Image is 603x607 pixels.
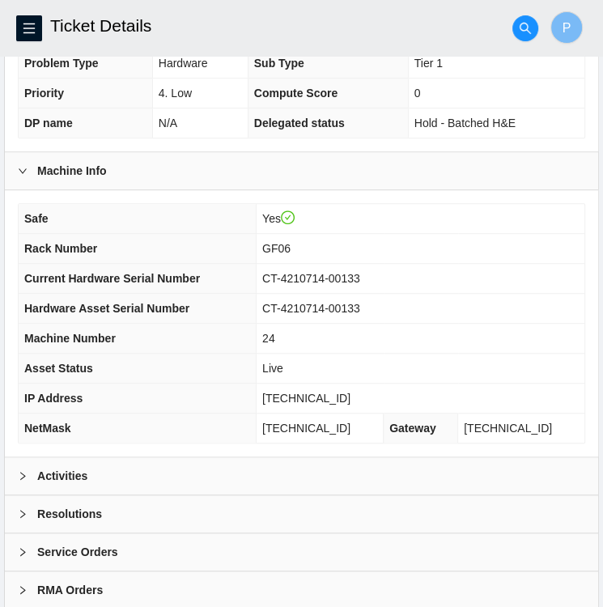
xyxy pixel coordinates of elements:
[24,332,116,345] span: Machine Number
[18,509,28,519] span: right
[5,533,598,571] div: Service Orders
[5,152,598,189] div: Machine Info
[17,22,41,35] span: menu
[24,392,83,405] span: IP Address
[262,272,360,285] span: CT-4210714-00133
[262,242,291,255] span: GF06
[37,467,87,485] b: Activities
[24,242,97,255] span: Rack Number
[513,22,537,35] span: search
[159,117,177,129] span: N/A
[24,362,93,375] span: Asset Status
[37,543,118,561] b: Service Orders
[262,212,295,225] span: Yes
[18,166,28,176] span: right
[414,87,421,100] span: 0
[37,581,103,599] b: RMA Orders
[281,210,295,225] span: check-circle
[512,15,538,41] button: search
[563,18,571,38] span: P
[24,117,73,129] span: DP name
[464,422,552,435] span: [TECHNICAL_ID]
[262,362,283,375] span: Live
[262,302,360,315] span: CT-4210714-00133
[24,212,49,225] span: Safe
[262,332,275,345] span: 24
[24,87,64,100] span: Priority
[262,422,350,435] span: [TECHNICAL_ID]
[16,15,42,41] button: menu
[159,87,192,100] span: 4. Low
[414,117,516,129] span: Hold - Batched H&E
[24,272,200,285] span: Current Hardware Serial Number
[18,585,28,595] span: right
[254,57,304,70] span: Sub Type
[262,392,350,405] span: [TECHNICAL_ID]
[159,57,208,70] span: Hardware
[5,457,598,495] div: Activities
[37,505,102,523] b: Resolutions
[37,162,107,180] b: Machine Info
[24,302,189,315] span: Hardware Asset Serial Number
[18,547,28,557] span: right
[254,117,345,129] span: Delegated status
[550,11,583,44] button: P
[18,471,28,481] span: right
[24,57,99,70] span: Problem Type
[414,57,443,70] span: Tier 1
[5,495,598,533] div: Resolutions
[389,422,436,435] span: Gateway
[254,87,338,100] span: Compute Score
[24,422,71,435] span: NetMask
